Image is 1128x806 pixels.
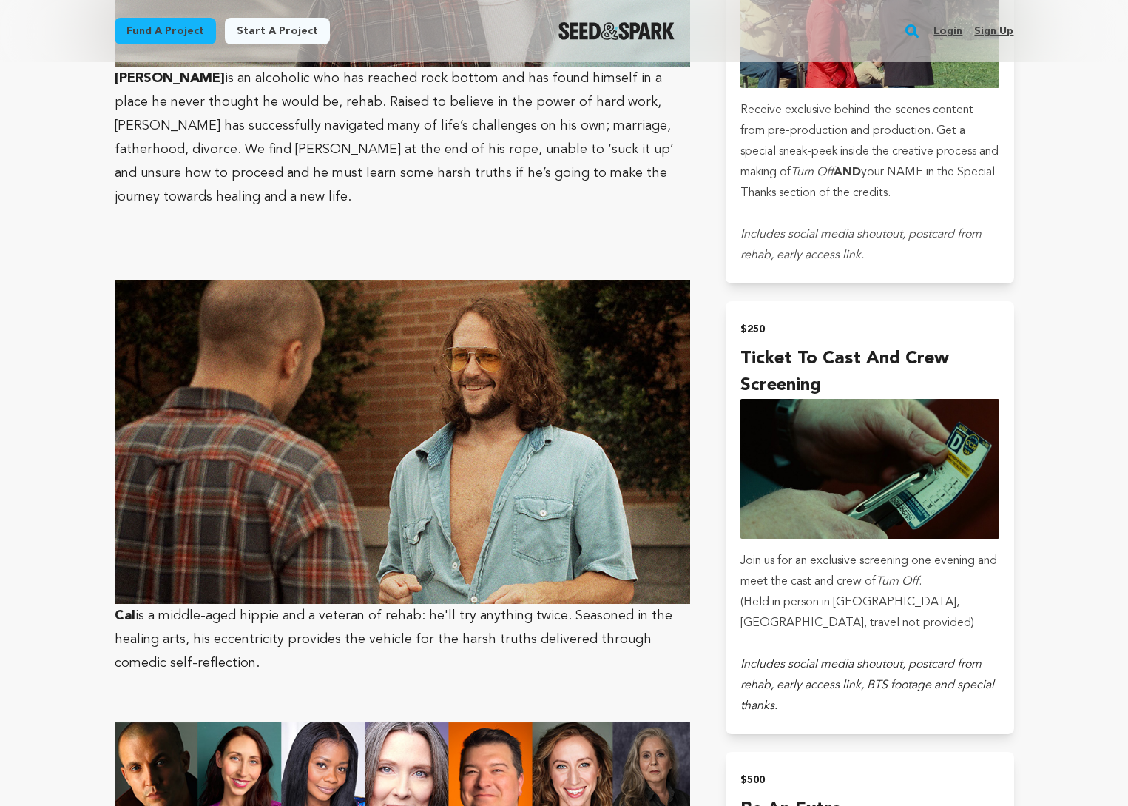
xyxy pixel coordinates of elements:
[740,770,999,790] h2: $500
[740,346,999,399] h4: Ticket to Cast and Crew Screening
[876,576,919,588] em: Turn Off
[115,280,691,622] strong: Cal
[740,229,982,261] em: Includes social media shoutout, postcard from rehab, early access link.
[115,280,691,675] p: is a middle-aged hippie and a veteran of rehab: he'll try anything twice. Seasoned in the healing...
[740,659,994,712] em: Includes social media shoutout, postcard from rehab, early access link, BTS footage and special t...
[740,399,999,539] img: incentive
[974,19,1013,43] a: Sign up
[740,100,999,204] p: Receive exclusive behind-the-scenes content from pre-production and production. Get a special sne...
[740,551,999,592] p: Join us for an exclusive screening one evening and meet the cast and crew of .
[740,319,999,340] h2: $250
[225,18,330,44] a: Start a project
[115,280,691,604] img: 1753108313-02.jpeg
[933,19,962,43] a: Login
[791,167,834,178] em: Turn Off
[558,22,675,40] img: Seed&Spark Logo Dark Mode
[740,592,999,634] p: (Held in person in [GEOGRAPHIC_DATA], [GEOGRAPHIC_DATA], travel not provided)
[115,18,216,44] a: Fund a project
[558,22,675,40] a: Seed&Spark Homepage
[834,167,861,178] strong: AND
[726,301,1013,734] button: $250 Ticket to Cast and Crew Screening incentive Join us for an exclusive screening one evening a...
